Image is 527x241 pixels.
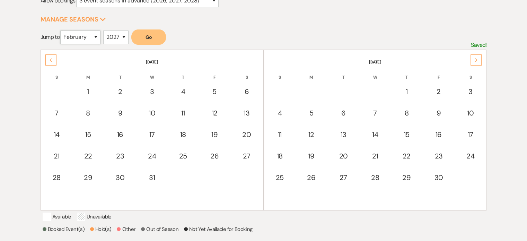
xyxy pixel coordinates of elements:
p: Saved! [471,41,486,50]
div: 3 [459,86,482,97]
th: M [296,66,327,80]
div: 15 [76,129,100,140]
div: 21 [364,151,387,161]
div: 11 [172,108,194,118]
th: [DATE] [42,51,263,65]
p: Out of Season [141,225,178,233]
div: 2 [108,86,132,97]
div: 17 [141,129,164,140]
th: W [360,66,390,80]
div: 4 [269,108,291,118]
div: 25 [269,172,291,183]
th: W [137,66,167,80]
div: 5 [299,108,323,118]
div: 12 [299,129,323,140]
div: 24 [459,151,482,161]
div: 31 [141,172,164,183]
div: 15 [395,129,418,140]
div: 1 [76,86,100,97]
div: 27 [235,151,259,161]
div: 28 [364,172,387,183]
div: 28 [45,172,68,183]
p: Booked Event(s) [43,225,85,233]
div: 29 [76,172,100,183]
th: F [199,66,230,80]
div: 5 [203,86,226,97]
div: 16 [427,129,451,140]
div: 6 [235,86,259,97]
div: 1 [395,86,418,97]
div: 2 [427,86,451,97]
div: 4 [172,86,194,97]
div: 8 [395,108,418,118]
div: 9 [108,108,132,118]
p: Available [43,213,71,221]
div: 14 [364,129,387,140]
div: 3 [141,86,164,97]
div: 13 [235,108,259,118]
th: S [42,66,72,80]
th: S [231,66,263,80]
th: F [423,66,455,80]
div: 12 [203,108,226,118]
div: 26 [299,172,323,183]
div: 26 [203,151,226,161]
div: 24 [141,151,164,161]
div: 10 [459,108,482,118]
p: Unavailable [77,213,112,221]
th: T [391,66,422,80]
div: 23 [427,151,451,161]
div: 7 [45,108,68,118]
button: Go [131,29,166,45]
div: 21 [45,151,68,161]
button: Manage Seasons [41,16,106,23]
th: [DATE] [265,51,486,65]
th: M [72,66,104,80]
div: 27 [331,172,355,183]
th: T [168,66,198,80]
div: 29 [395,172,418,183]
th: S [265,66,295,80]
div: 17 [459,129,482,140]
div: 18 [172,129,194,140]
th: T [104,66,136,80]
div: 6 [331,108,355,118]
div: 19 [299,151,323,161]
p: Hold(s) [90,225,112,233]
div: 18 [269,151,291,161]
div: 13 [331,129,355,140]
div: 19 [203,129,226,140]
div: 22 [395,151,418,161]
th: T [327,66,359,80]
div: 22 [76,151,100,161]
div: 7 [364,108,387,118]
div: 14 [45,129,68,140]
div: 11 [269,129,291,140]
span: Jump to: [41,33,61,41]
div: 20 [331,151,355,161]
div: 25 [172,151,194,161]
div: 10 [141,108,164,118]
p: Other [117,225,135,233]
div: 16 [108,129,132,140]
p: Not Yet Available for Booking [184,225,252,233]
th: S [455,66,486,80]
div: 8 [76,108,100,118]
div: 20 [235,129,259,140]
div: 30 [427,172,451,183]
div: 9 [427,108,451,118]
div: 30 [108,172,132,183]
div: 23 [108,151,132,161]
